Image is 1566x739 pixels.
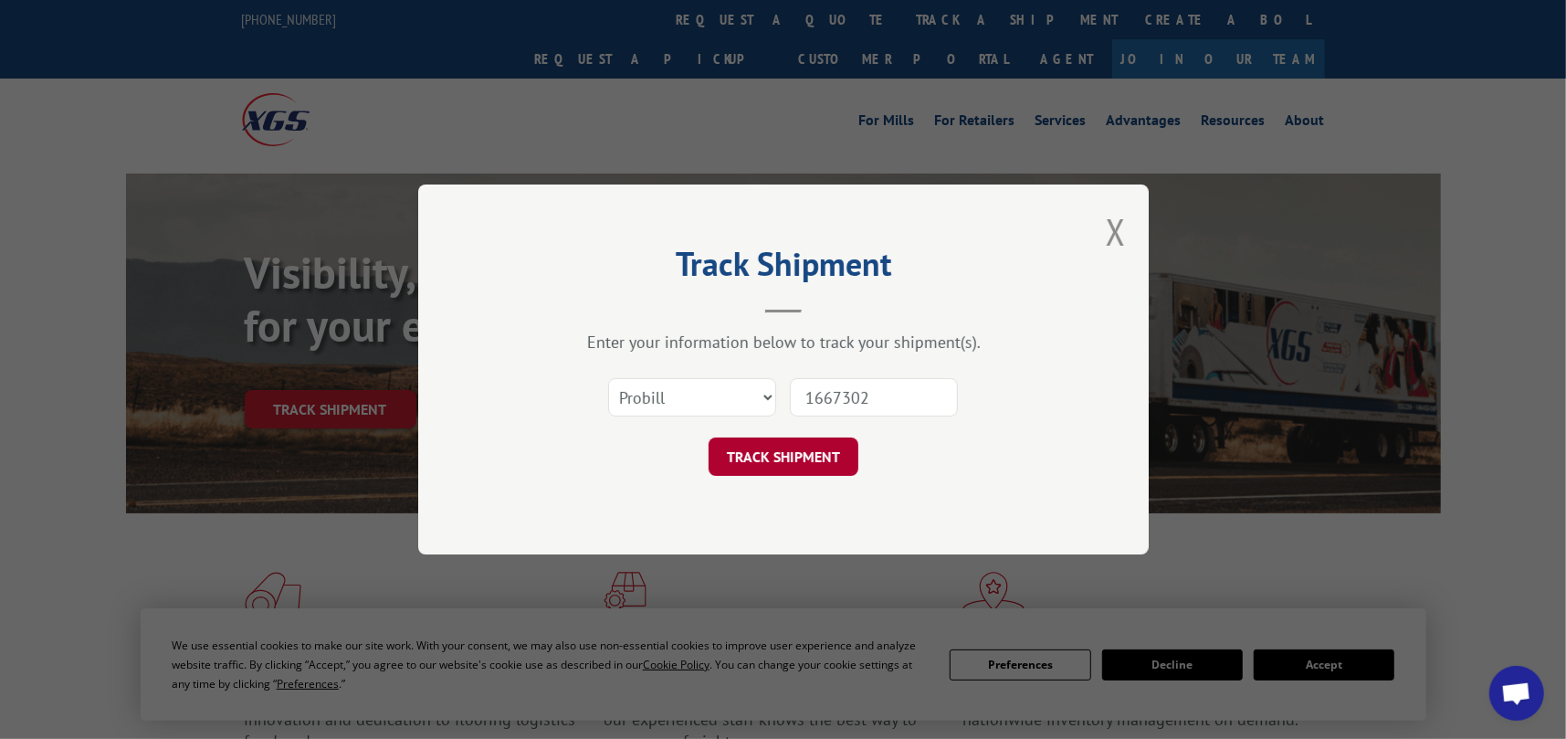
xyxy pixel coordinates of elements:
[1106,207,1126,256] button: Close modal
[510,251,1057,286] h2: Track Shipment
[510,332,1057,353] div: Enter your information below to track your shipment(s).
[790,378,958,417] input: Number(s)
[709,438,858,476] button: TRACK SHIPMENT
[1489,666,1544,721] div: Open chat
